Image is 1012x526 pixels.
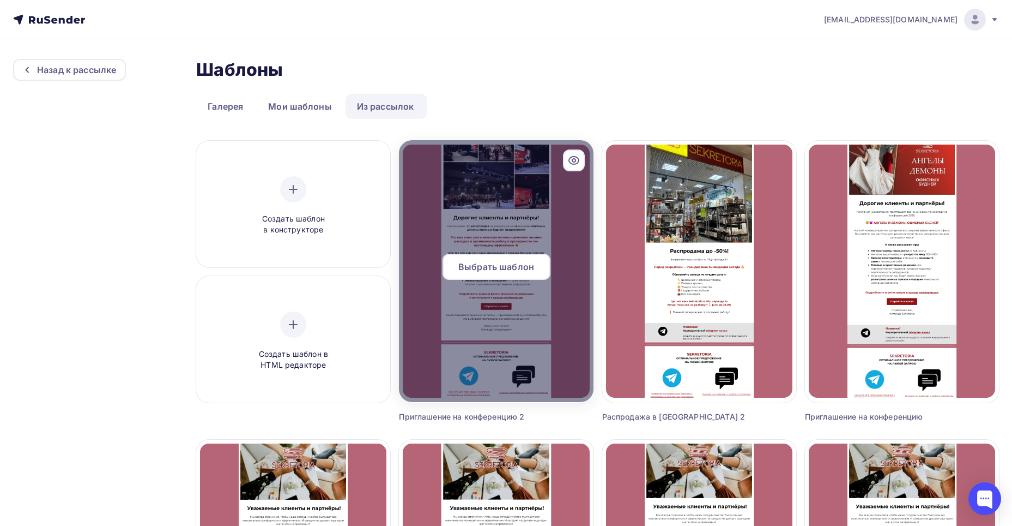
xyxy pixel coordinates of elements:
[805,411,950,422] div: Приглашение на конференцию
[458,260,534,273] span: Выбрать шаблон
[602,411,748,422] div: Распродажа в [GEOGRAPHIC_DATA] 2
[824,9,999,31] a: [EMAIL_ADDRESS][DOMAIN_NAME]
[257,94,343,119] a: Мои шаблоны
[346,94,426,119] a: Из рассылок
[399,411,544,422] div: Приглашение на конференцию 2
[241,349,345,371] span: Создать шаблон в HTML редакторе
[824,14,958,25] span: [EMAIL_ADDRESS][DOMAIN_NAME]
[196,94,254,119] a: Галерея
[241,213,345,236] span: Создать шаблон в конструкторе
[196,59,283,81] h2: Шаблоны
[37,63,116,76] div: Назад к рассылке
